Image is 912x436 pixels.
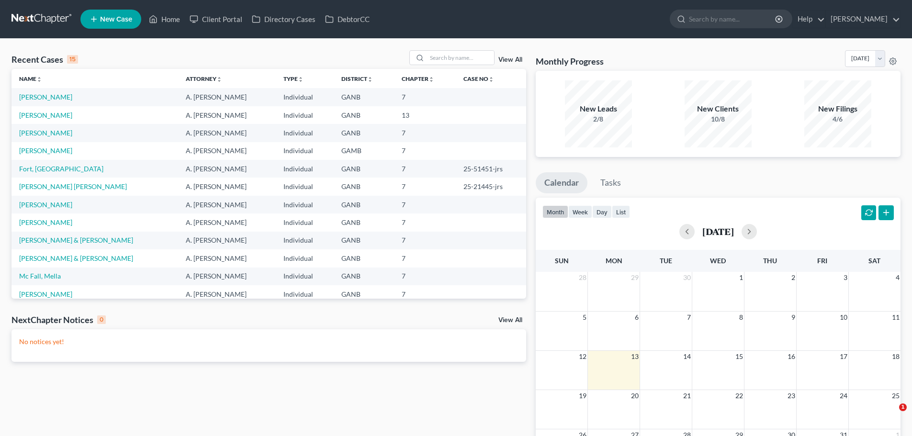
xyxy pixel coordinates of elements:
h3: Monthly Progress [536,56,604,67]
td: GANB [334,106,394,124]
a: Chapterunfold_more [402,75,434,82]
td: 7 [394,232,456,249]
i: unfold_more [298,77,304,82]
td: 7 [394,268,456,285]
td: Individual [276,160,334,178]
td: GANB [334,249,394,267]
a: DebtorCC [320,11,374,28]
td: A. [PERSON_NAME] [178,124,276,142]
span: 4 [895,272,901,283]
div: New Filings [804,103,871,114]
span: 7 [686,312,692,323]
a: [PERSON_NAME] [19,218,72,226]
td: GANB [334,213,394,231]
i: unfold_more [36,77,42,82]
span: New Case [100,16,132,23]
a: Mc Fall, Mella [19,272,61,280]
td: GANB [334,160,394,178]
a: [PERSON_NAME] & [PERSON_NAME] [19,254,133,262]
button: week [568,205,592,218]
a: Typeunfold_more [283,75,304,82]
span: 10 [839,312,848,323]
i: unfold_more [367,77,373,82]
td: 7 [394,124,456,142]
i: unfold_more [216,77,222,82]
span: 5 [582,312,587,323]
a: Districtunfold_more [341,75,373,82]
span: 2 [790,272,796,283]
span: Mon [606,257,622,265]
span: 17 [839,351,848,362]
td: GANB [334,268,394,285]
div: NextChapter Notices [11,314,106,325]
td: GANB [334,178,394,195]
a: View All [498,317,522,324]
td: Individual [276,88,334,106]
span: 16 [787,351,796,362]
td: GANB [334,285,394,303]
button: day [592,205,612,218]
span: Fri [817,257,827,265]
td: 7 [394,160,456,178]
td: GANB [334,124,394,142]
td: A. [PERSON_NAME] [178,196,276,213]
td: Individual [276,178,334,195]
td: GANB [334,196,394,213]
h2: [DATE] [702,226,734,236]
td: 7 [394,178,456,195]
td: A. [PERSON_NAME] [178,268,276,285]
span: 12 [578,351,587,362]
td: Individual [276,196,334,213]
span: 29 [630,272,640,283]
span: Wed [710,257,726,265]
span: 13 [630,351,640,362]
button: list [612,205,630,218]
span: 21 [682,390,692,402]
a: [PERSON_NAME] [19,129,72,137]
td: 7 [394,285,456,303]
td: Individual [276,124,334,142]
td: Individual [276,106,334,124]
a: [PERSON_NAME] [19,290,72,298]
a: [PERSON_NAME] [19,201,72,209]
a: Fort, [GEOGRAPHIC_DATA] [19,165,103,173]
td: 7 [394,196,456,213]
span: Thu [763,257,777,265]
p: No notices yet! [19,337,518,347]
a: Home [144,11,185,28]
a: [PERSON_NAME] [PERSON_NAME] [19,182,127,190]
a: Directory Cases [247,11,320,28]
span: 23 [787,390,796,402]
span: Sun [555,257,569,265]
td: GANB [334,88,394,106]
td: 7 [394,88,456,106]
td: A. [PERSON_NAME] [178,88,276,106]
button: month [542,205,568,218]
td: A. [PERSON_NAME] [178,142,276,160]
a: [PERSON_NAME] [19,111,72,119]
td: Individual [276,285,334,303]
td: Individual [276,213,334,231]
div: New Leads [565,103,632,114]
a: Calendar [536,172,587,193]
span: 3 [843,272,848,283]
a: Help [793,11,825,28]
a: [PERSON_NAME] [19,146,72,155]
span: Sat [868,257,880,265]
span: 15 [734,351,744,362]
td: A. [PERSON_NAME] [178,106,276,124]
a: Tasks [592,172,630,193]
i: unfold_more [488,77,494,82]
input: Search by name... [427,51,494,65]
span: 20 [630,390,640,402]
td: A. [PERSON_NAME] [178,160,276,178]
td: 7 [394,213,456,231]
span: 14 [682,351,692,362]
td: A. [PERSON_NAME] [178,249,276,267]
span: 25 [891,390,901,402]
a: [PERSON_NAME] & [PERSON_NAME] [19,236,133,244]
td: 25-51451-jrs [456,160,526,178]
td: A. [PERSON_NAME] [178,178,276,195]
div: New Clients [685,103,752,114]
td: Individual [276,249,334,267]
